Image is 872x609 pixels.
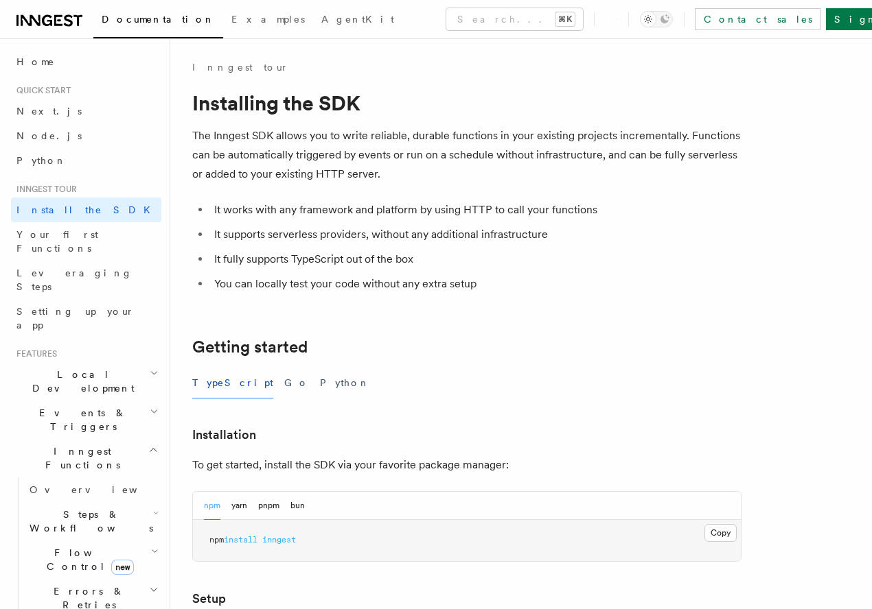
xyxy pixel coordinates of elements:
span: Your first Functions [16,229,98,254]
span: Inngest Functions [11,444,148,472]
a: Getting started [192,337,308,357]
a: Setup [192,589,226,608]
span: Documentation [102,14,215,25]
button: Local Development [11,362,161,401]
h1: Installing the SDK [192,91,742,115]
span: Install the SDK [16,204,159,215]
span: inngest [262,535,296,545]
span: Leveraging Steps [16,267,133,292]
span: Python [16,155,67,166]
a: Node.js [11,123,161,148]
span: install [224,535,257,545]
span: Overview [30,484,171,495]
span: AgentKit [321,14,394,25]
span: new [111,560,134,575]
li: It works with any framework and platform by using HTTP to call your functions [210,200,742,219]
button: pnpm [258,492,279,520]
span: Next.js [16,106,82,117]
span: Setting up your app [16,306,135,331]
li: It supports serverless providers, without any additional infrastructure [210,225,742,244]
span: Quick start [11,85,71,96]
button: Flow Controlnew [24,540,161,579]
a: Setting up your app [11,299,161,337]
button: Copy [704,524,737,542]
button: npm [204,492,220,520]
a: Overview [24,477,161,502]
button: Steps & Workflows [24,502,161,540]
span: Inngest tour [11,184,77,195]
a: Installation [192,425,256,444]
a: Inngest tour [192,60,288,74]
span: Examples [231,14,305,25]
button: yarn [231,492,247,520]
span: Local Development [11,368,150,395]
button: Toggle dark mode [640,11,673,27]
span: Events & Triggers [11,406,150,433]
a: Your first Functions [11,222,161,261]
span: npm [209,535,224,545]
a: Documentation [93,4,223,38]
kbd: ⌘K [555,12,575,26]
a: Examples [223,4,313,37]
p: To get started, install the SDK via your favorite package manager: [192,455,742,475]
button: Inngest Functions [11,439,161,477]
button: Search...⌘K [446,8,583,30]
li: You can locally test your code without any extra setup [210,274,742,294]
span: Steps & Workflows [24,508,153,535]
button: Go [284,368,309,398]
a: Install the SDK [11,198,161,222]
a: Python [11,148,161,173]
a: Leveraging Steps [11,261,161,299]
a: Home [11,49,161,74]
a: Contact sales [695,8,821,30]
p: The Inngest SDK allows you to write reliable, durable functions in your existing projects increme... [192,126,742,184]
li: It fully supports TypeScript out of the box [210,250,742,269]
span: Features [11,348,57,359]
span: Home [16,55,55,69]
button: bun [290,492,305,520]
span: Flow Control [24,546,151,573]
a: Next.js [11,99,161,123]
button: TypeScript [192,368,273,398]
span: Node.js [16,130,82,141]
a: AgentKit [313,4,402,37]
button: Python [320,368,370,398]
button: Events & Triggers [11,401,161,439]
